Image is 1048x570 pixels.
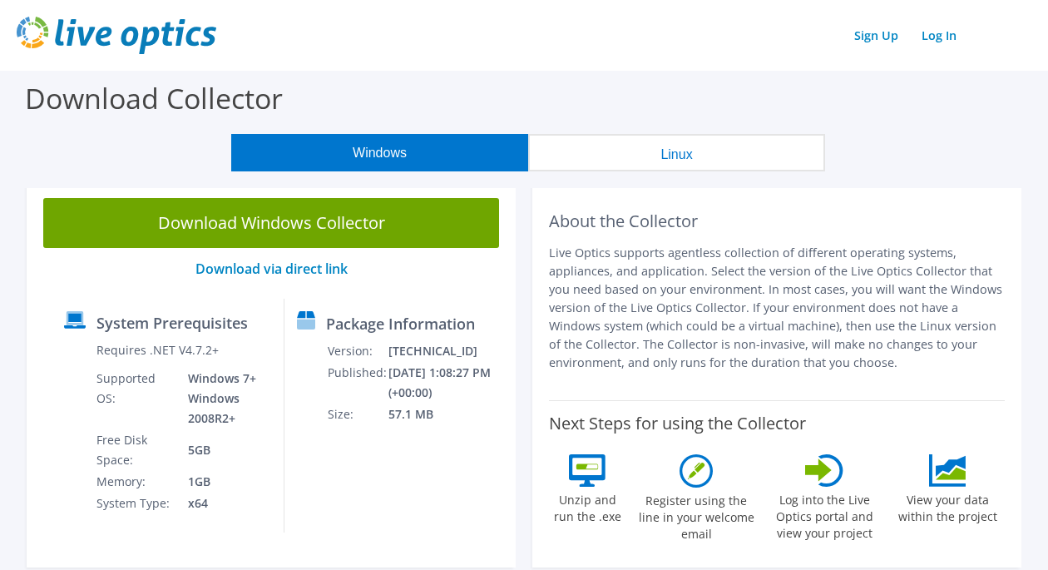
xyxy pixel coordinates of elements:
td: Free Disk Space: [96,429,175,471]
td: 5GB [175,429,271,471]
td: [TECHNICAL_ID] [388,340,508,362]
label: Next Steps for using the Collector [549,414,806,434]
td: Size: [327,404,388,425]
a: Download via direct link [195,260,348,278]
label: View your data within the project [890,487,1005,525]
label: System Prerequisites [96,315,248,331]
td: Version: [327,340,388,362]
td: x64 [175,493,271,514]
td: System Type: [96,493,175,514]
a: Sign Up [846,23,907,47]
a: Download Windows Collector [43,198,499,248]
p: Live Optics supports agentless collection of different operating systems, appliances, and applica... [549,244,1005,372]
td: Published: [327,362,388,404]
label: Requires .NET V4.7.2+ [96,342,219,359]
button: Linux [528,134,825,171]
img: live_optics_svg.svg [17,17,216,54]
td: 1GB [175,471,271,493]
td: Supported OS: [96,368,175,429]
button: Windows [231,134,528,171]
td: Windows 7+ Windows 2008R2+ [175,368,271,429]
td: 57.1 MB [388,404,508,425]
label: Package Information [326,315,475,332]
label: Download Collector [25,79,283,117]
td: [DATE] 1:08:27 PM (+00:00) [388,362,508,404]
a: Log In [913,23,965,47]
h2: About the Collector [549,211,1005,231]
td: Memory: [96,471,175,493]
label: Log into the Live Optics portal and view your project [767,487,882,542]
label: Unzip and run the .exe [549,487,625,525]
label: Register using the line in your welcome email [634,488,759,543]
